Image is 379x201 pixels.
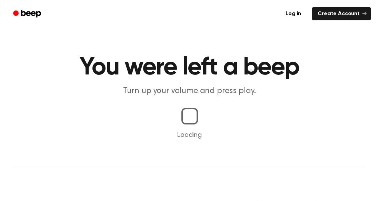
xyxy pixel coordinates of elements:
[13,55,366,80] h1: You were left a beep
[8,130,371,140] p: Loading
[312,7,371,20] a: Create Account
[279,6,308,22] a: Log in
[8,7,47,21] a: Beep
[57,86,322,97] p: Turn up your volume and press play.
